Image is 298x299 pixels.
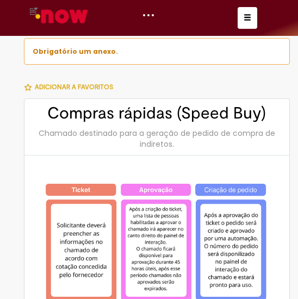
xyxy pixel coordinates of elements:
div: Obrigatório um anexo. [24,38,290,65]
h2: Compras rápidas (Speed Buy) [35,104,278,122]
img: ServiceNow [34,5,90,27]
button: Adicionar a Favoritos [24,76,119,98]
button: Alternar navegação [238,7,257,29]
div: Chamado destinado para a geração de pedido de compra de indiretos. [35,128,278,149]
span: Adicionar a Favoritos [35,83,113,91]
